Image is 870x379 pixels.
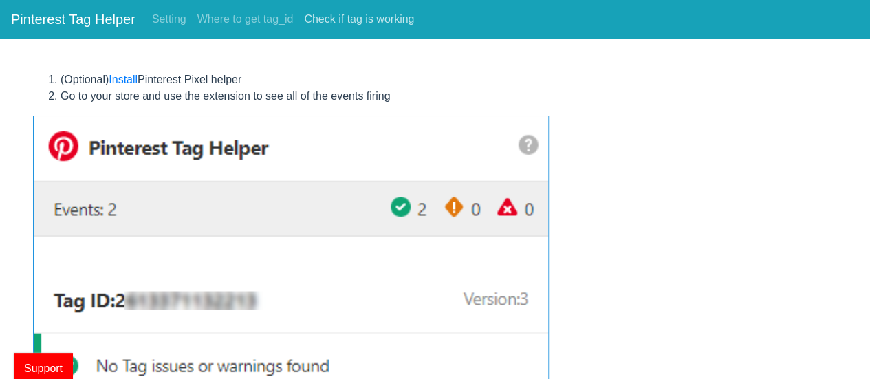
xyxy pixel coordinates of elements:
li: (Optional) Pinterest Pixel helper [61,72,837,88]
li: Go to your store and use the extension to see all of the events firing [61,88,837,105]
a: Where to get tag_id [192,6,299,33]
a: Install [109,74,138,85]
a: Setting [146,6,192,33]
a: Check if tag is working [298,6,420,33]
a: Pinterest Tag Helper [11,6,135,33]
